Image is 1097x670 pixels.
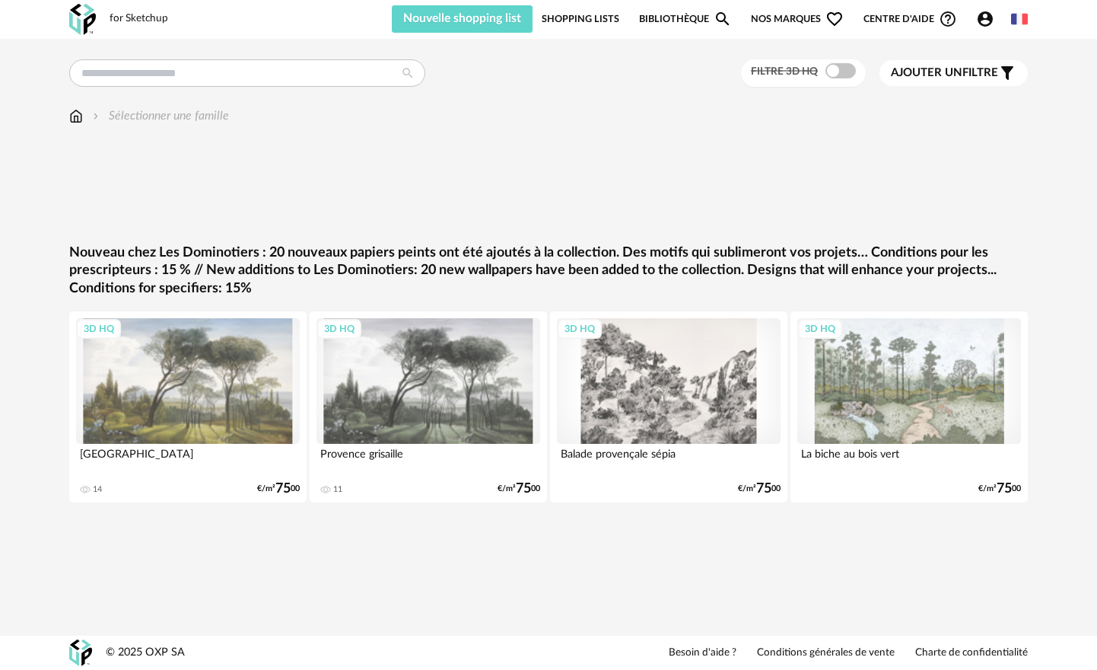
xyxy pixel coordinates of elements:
span: filtre [891,65,998,81]
a: Besoin d'aide ? [669,646,736,660]
div: for Sketchup [110,12,168,26]
a: Conditions générales de vente [757,646,895,660]
div: Provence grisaille [316,444,540,474]
a: Charte de confidentialité [915,646,1028,660]
div: €/m² 00 [978,483,1021,494]
span: Nouvelle shopping list [403,12,521,24]
img: svg+xml;base64,PHN2ZyB3aWR0aD0iMTYiIGhlaWdodD0iMTciIHZpZXdCb3g9IjAgMCAxNiAxNyIgZmlsbD0ibm9uZSIgeG... [69,107,83,125]
span: 75 [516,483,531,494]
a: 3D HQ La biche au bois vert €/m²7500 [790,311,1028,502]
span: Filter icon [998,64,1016,82]
div: La biche au bois vert [797,444,1021,474]
span: Ajouter un [891,67,962,78]
img: svg+xml;base64,PHN2ZyB3aWR0aD0iMTYiIGhlaWdodD0iMTYiIHZpZXdCb3g9IjAgMCAxNiAxNiIgZmlsbD0ibm9uZSIgeG... [90,107,102,125]
a: 3D HQ [GEOGRAPHIC_DATA] 14 €/m²7500 [69,311,307,502]
img: OXP [69,4,96,35]
div: 3D HQ [77,319,121,339]
span: 75 [756,483,771,494]
span: 75 [997,483,1012,494]
span: 75 [275,483,291,494]
span: Heart Outline icon [825,10,844,28]
div: €/m² 00 [257,483,300,494]
button: Ajouter unfiltre Filter icon [879,60,1028,86]
span: Filtre 3D HQ [751,66,818,77]
a: 3D HQ Balade provençale sépia €/m²7500 [550,311,787,502]
img: fr [1011,11,1028,27]
a: Shopping Lists [542,5,619,33]
img: OXP [69,640,92,666]
div: €/m² 00 [738,483,781,494]
a: Nouveau chez Les Dominotiers : 20 nouveaux papiers peints ont été ajoutés à la collection. Des mo... [69,244,1028,298]
a: BibliothèqueMagnify icon [639,5,732,33]
div: €/m² 00 [498,483,540,494]
div: 11 [333,484,342,495]
div: [GEOGRAPHIC_DATA] [76,444,300,474]
button: Nouvelle shopping list [392,5,533,33]
a: 3D HQ Provence grisaille 11 €/m²7500 [310,311,547,502]
div: 14 [93,484,102,495]
div: Sélectionner une famille [90,107,229,125]
span: Nos marques [751,5,844,33]
span: Account Circle icon [976,10,994,28]
div: Balade provençale sépia [557,444,781,474]
span: Magnify icon [714,10,732,28]
div: © 2025 OXP SA [106,646,185,660]
span: Help Circle Outline icon [939,10,957,28]
span: Centre d'aideHelp Circle Outline icon [863,10,957,28]
span: Account Circle icon [976,10,1001,28]
div: 3D HQ [798,319,842,339]
div: 3D HQ [558,319,602,339]
div: 3D HQ [317,319,361,339]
